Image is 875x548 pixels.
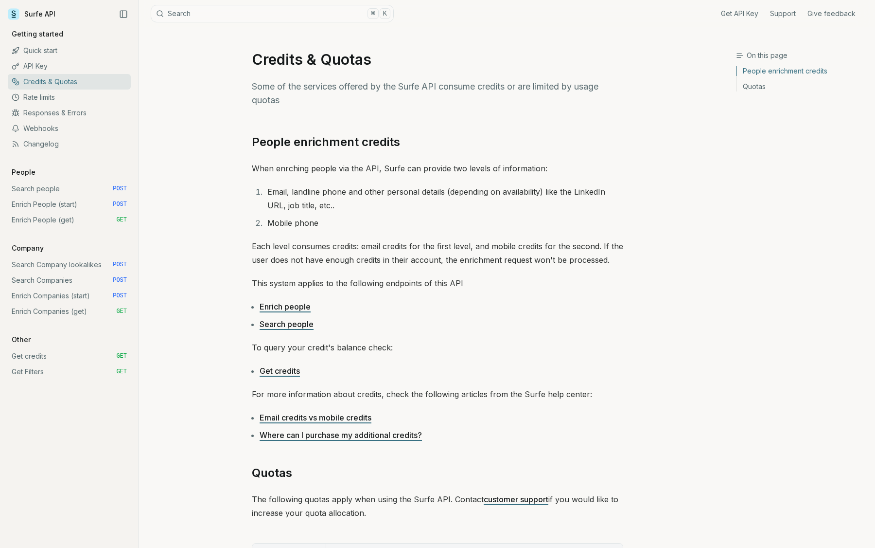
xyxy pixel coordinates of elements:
[8,121,131,136] a: Webhooks
[260,319,314,329] a: Search people
[252,465,292,481] a: Quotas
[8,90,131,105] a: Rate limits
[252,134,400,150] a: People enrichment credits
[8,7,55,21] a: Surfe API
[8,74,131,90] a: Credits & Quotas
[151,5,394,22] button: Search⌘K
[113,292,127,300] span: POST
[8,243,48,253] p: Company
[260,413,371,422] a: Email credits vs mobile credits
[721,9,758,18] a: Get API Key
[380,8,390,19] kbd: K
[264,216,623,230] li: Mobile phone
[252,276,623,290] p: This system applies to the following endpoints of this API
[484,494,548,504] a: customer support
[116,216,127,224] span: GET
[8,364,131,380] a: Get Filters GET
[367,8,378,19] kbd: ⌘
[8,43,131,58] a: Quick start
[8,257,131,273] a: Search Company lookalikes POST
[8,136,131,152] a: Changelog
[8,29,67,39] p: Getting started
[113,261,127,269] span: POST
[252,341,623,354] p: To query your credit's balance check:
[252,51,623,68] h1: Credits & Quotas
[113,276,127,284] span: POST
[8,335,35,345] p: Other
[8,197,131,212] a: Enrich People (start) POST
[252,387,623,401] p: For more information about credits, check the following articles from the Surfe help center:
[736,51,867,60] h3: On this page
[807,9,856,18] a: Give feedback
[252,80,623,107] p: Some of the services offered by the Surfe API consume credits or are limited by usage quotas
[260,302,311,311] a: Enrich people
[8,273,131,288] a: Search Companies POST
[252,239,623,267] p: Each level consumes credits: email credits for the first level, and mobile credits for the second...
[8,212,131,228] a: Enrich People (get) GET
[8,304,131,319] a: Enrich Companies (get) GET
[8,105,131,121] a: Responses & Errors
[8,58,131,74] a: API Key
[116,352,127,360] span: GET
[737,79,867,91] a: Quotas
[770,9,796,18] a: Support
[116,308,127,315] span: GET
[8,181,131,197] a: Search people POST
[8,288,131,304] a: Enrich Companies (start) POST
[8,167,39,177] p: People
[252,493,623,520] p: The following quotas apply when using the Surfe API. Contact if you would like to increase your q...
[264,185,623,212] li: Email, landline phone and other personal details (depending on availability) like the LinkedIn UR...
[737,66,867,79] a: People enrichment credits
[252,162,623,175] p: When enrching people via the API, Surfe can provide two levels of information:
[113,185,127,193] span: POST
[260,366,300,376] a: Get credits
[116,368,127,376] span: GET
[260,430,422,440] a: Where can I purchase my additional credits?
[113,201,127,208] span: POST
[116,7,131,21] button: Collapse Sidebar
[8,348,131,364] a: Get credits GET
